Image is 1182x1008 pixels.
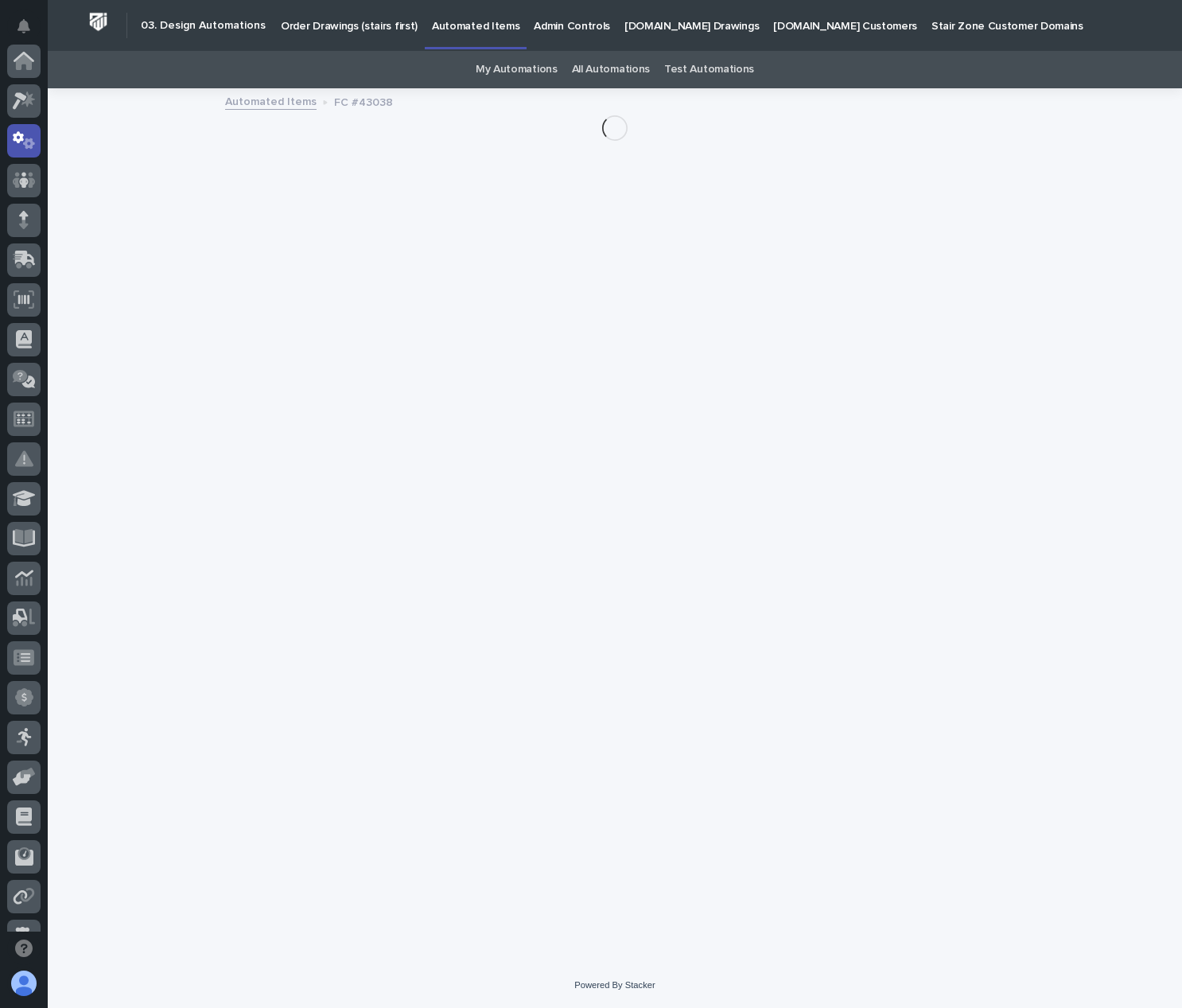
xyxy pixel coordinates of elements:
[572,51,650,88] a: All Automations
[476,51,558,88] a: My Automations
[141,19,266,33] h2: 03. Design Automations
[84,7,113,37] img: Workspace Logo
[7,932,41,965] button: Open support chat
[574,980,655,990] a: Powered By Stacker
[7,10,41,43] button: Notifications
[334,92,393,110] p: FC #43038
[225,91,317,110] a: Automated Items
[20,19,41,45] div: Notifications
[664,51,754,88] a: Test Automations
[7,967,41,1000] button: users-avatar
